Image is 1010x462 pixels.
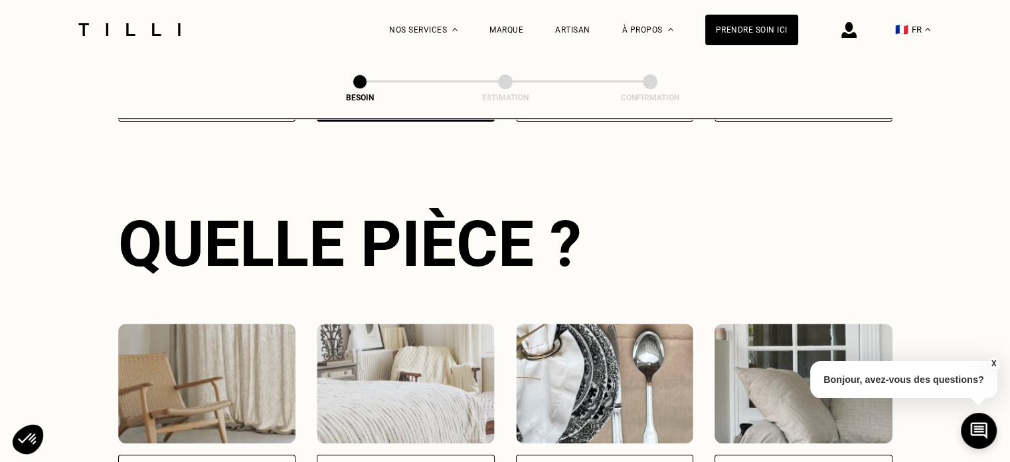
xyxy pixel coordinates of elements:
a: Marque [489,25,523,35]
img: Tilli retouche votre Linge de table [516,324,694,443]
button: X [987,356,1000,371]
a: Prendre soin ici [705,15,798,45]
p: Bonjour, avez-vous des questions? [810,361,997,398]
img: menu déroulant [925,28,930,31]
img: Menu déroulant [452,28,458,31]
div: Besoin [294,93,426,102]
div: Estimation [439,93,572,102]
img: Tilli retouche votre Linge de lit [317,324,495,443]
img: Tilli retouche votre Canapé & chaises [715,324,892,443]
img: icône connexion [841,22,857,38]
img: Logo du service de couturière Tilli [74,23,185,36]
img: Tilli retouche votre Rideau [118,324,296,443]
a: Artisan [555,25,590,35]
div: Confirmation [584,93,716,102]
div: Quelle pièce ? [118,207,892,281]
img: Menu déroulant à propos [668,28,673,31]
span: 🇫🇷 [895,23,908,36]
